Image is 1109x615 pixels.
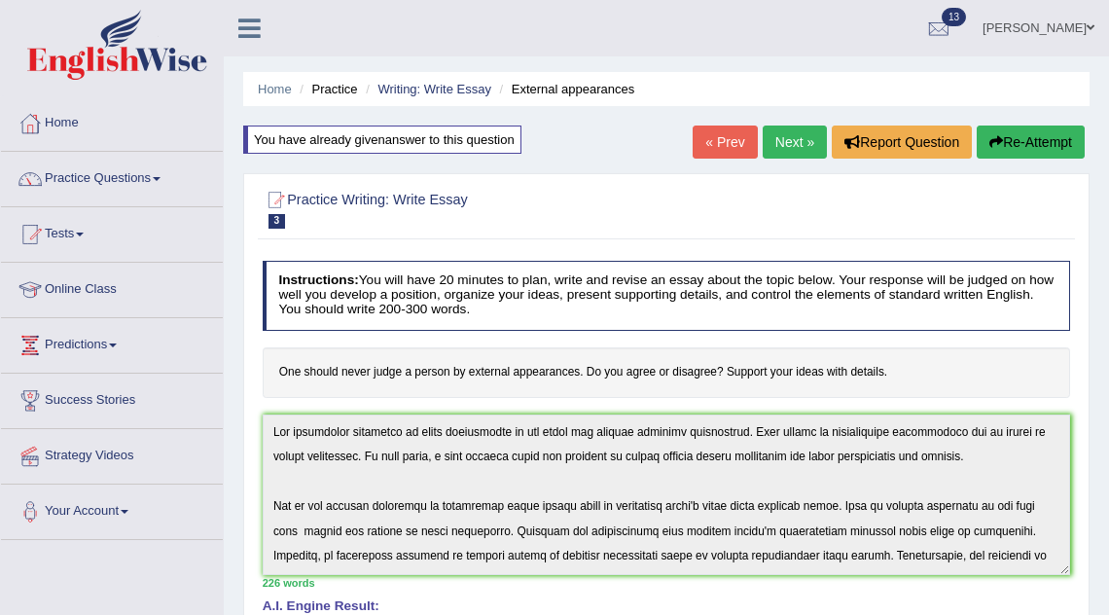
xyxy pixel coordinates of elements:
span: 13 [942,8,966,26]
h4: A.I. Engine Result: [263,599,1071,614]
h4: You will have 20 minutes to plan, write and revise an essay about the topic below. Your response ... [263,261,1071,331]
button: Re-Attempt [977,126,1085,159]
a: Practice Questions [1,152,223,200]
h2: Practice Writing: Write Essay [263,188,764,229]
span: 3 [268,214,286,229]
a: Tests [1,207,223,256]
a: Your Account [1,485,223,533]
a: Writing: Write Essay [377,82,491,96]
button: Report Question [832,126,972,159]
a: Home [258,82,292,96]
a: « Prev [693,126,757,159]
h4: One should never judge a person by external appearances. Do you agree or disagree? Support your i... [263,347,1071,398]
li: Practice [295,80,357,98]
a: Next » [763,126,827,159]
a: Home [1,96,223,145]
a: Strategy Videos [1,429,223,478]
a: Success Stories [1,374,223,422]
b: Instructions: [278,272,358,287]
div: 226 words [263,575,1071,591]
div: You have already given answer to this question [243,126,521,154]
li: External appearances [495,80,635,98]
a: Online Class [1,263,223,311]
a: Predictions [1,318,223,367]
